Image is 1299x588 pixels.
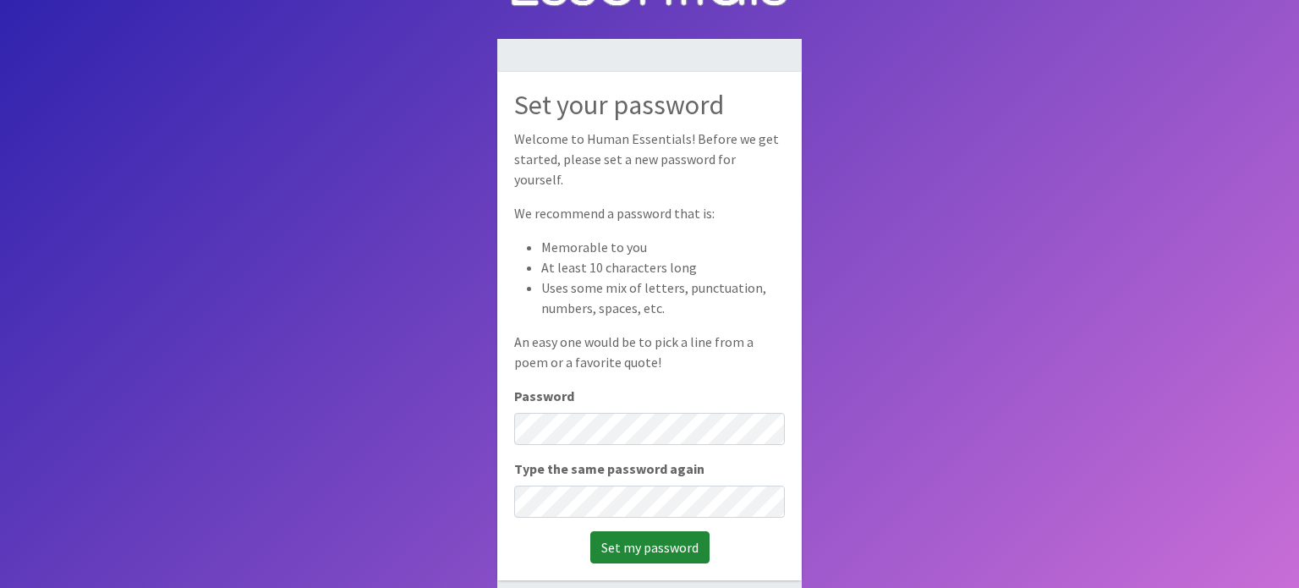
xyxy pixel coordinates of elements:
label: Type the same password again [514,459,704,479]
li: Uses some mix of letters, punctuation, numbers, spaces, etc. [541,278,785,318]
p: Welcome to Human Essentials! Before we get started, please set a new password for yourself. [514,129,785,190]
li: At least 10 characters long [541,257,785,278]
label: Password [514,386,574,406]
input: Set my password [590,531,710,563]
li: Memorable to you [541,237,785,257]
h2: Set your password [514,89,785,121]
p: An easy one would be to pick a line from a poem or a favorite quote! [514,332,785,372]
p: We recommend a password that is: [514,203,785,223]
